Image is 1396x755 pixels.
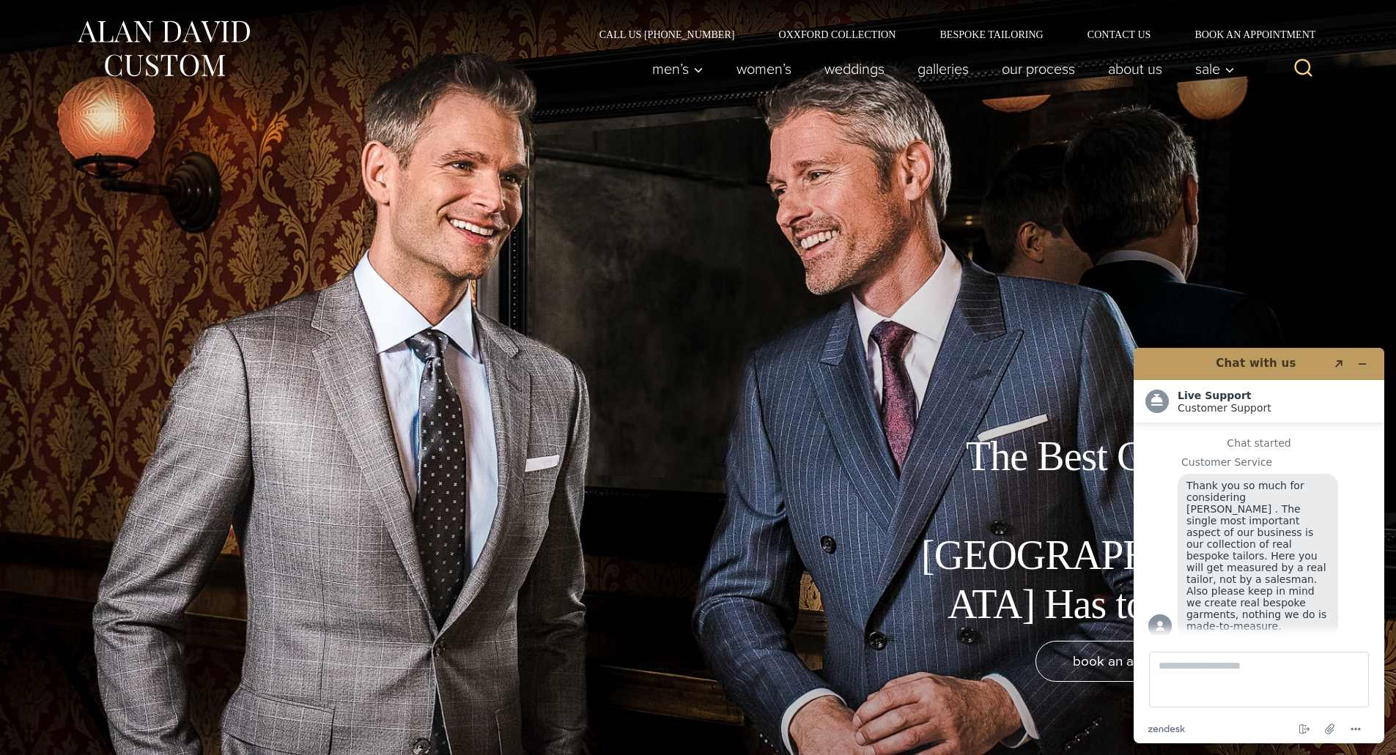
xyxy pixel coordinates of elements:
[1286,51,1321,86] button: View Search Form
[577,29,1321,40] nav: Secondary Navigation
[917,29,1065,40] a: Bespoke Tailoring
[32,10,62,23] span: Chat
[756,29,917,40] a: Oxxford Collection
[635,54,1242,83] nav: Primary Navigation
[1035,641,1241,682] a: book an appointment
[1172,29,1321,40] a: Book an Appointment
[75,16,251,81] img: Alan David Custom
[720,54,808,83] a: Women’s
[635,54,720,83] button: Men’s sub menu toggle
[1178,54,1242,83] button: Sale sub menu toggle
[911,432,1241,629] h1: The Best Custom Suits [GEOGRAPHIC_DATA] Has to Offer
[1122,336,1396,755] iframe: Find more information here
[808,54,901,83] a: weddings
[1073,650,1203,672] span: book an appointment
[901,54,985,83] a: Galleries
[1066,29,1173,40] a: Contact Us
[577,29,757,40] a: Call Us [PHONE_NUMBER]
[1091,54,1178,83] a: About Us
[985,54,1091,83] a: Our Process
